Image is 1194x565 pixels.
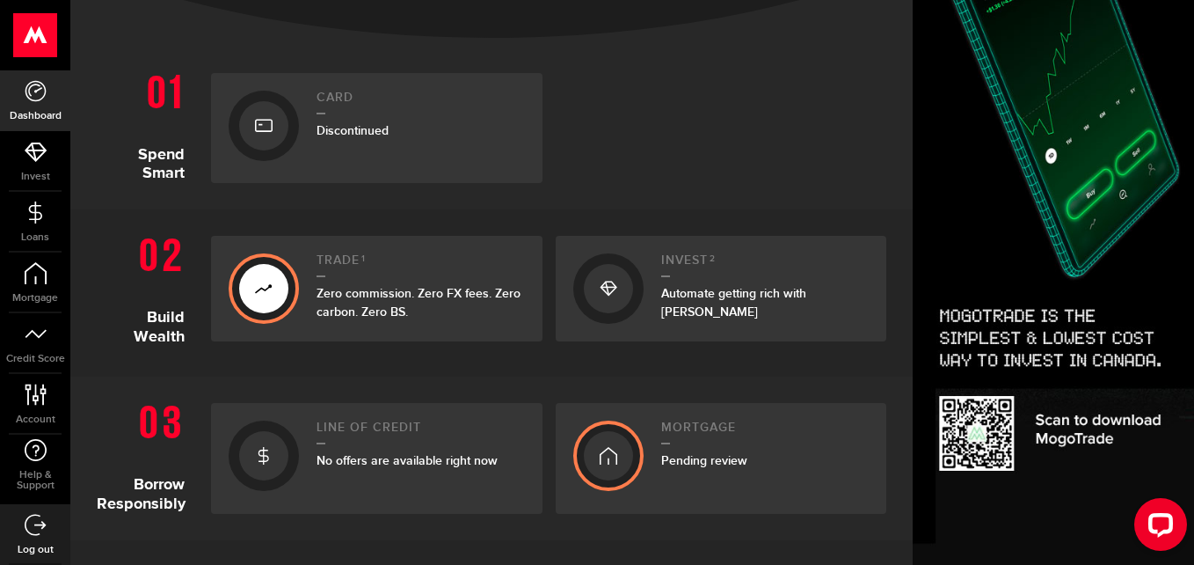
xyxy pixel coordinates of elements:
[361,253,366,264] sup: 1
[97,227,198,350] h1: Build Wealth
[317,453,498,468] span: No offers are available right now
[317,421,525,444] h2: Line of credit
[211,403,542,513] a: Line of creditNo offers are available right now
[661,253,870,277] h2: Invest
[317,286,521,319] span: Zero commission. Zero FX fees. Zero carbon. Zero BS.
[317,91,525,114] h2: Card
[661,286,806,319] span: Automate getting rich with [PERSON_NAME]
[97,64,198,183] h1: Spend Smart
[661,421,870,444] h2: Mortgage
[661,453,747,468] span: Pending review
[97,394,198,513] h1: Borrow Responsibly
[317,253,525,277] h2: Trade
[556,403,887,513] a: MortgagePending review
[211,236,542,341] a: Trade1Zero commission. Zero FX fees. Zero carbon. Zero BS.
[1120,491,1194,565] iframe: LiveChat chat widget
[710,253,716,264] sup: 2
[556,236,887,341] a: Invest2Automate getting rich with [PERSON_NAME]
[211,73,542,183] a: CardDiscontinued
[317,123,389,138] span: Discontinued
